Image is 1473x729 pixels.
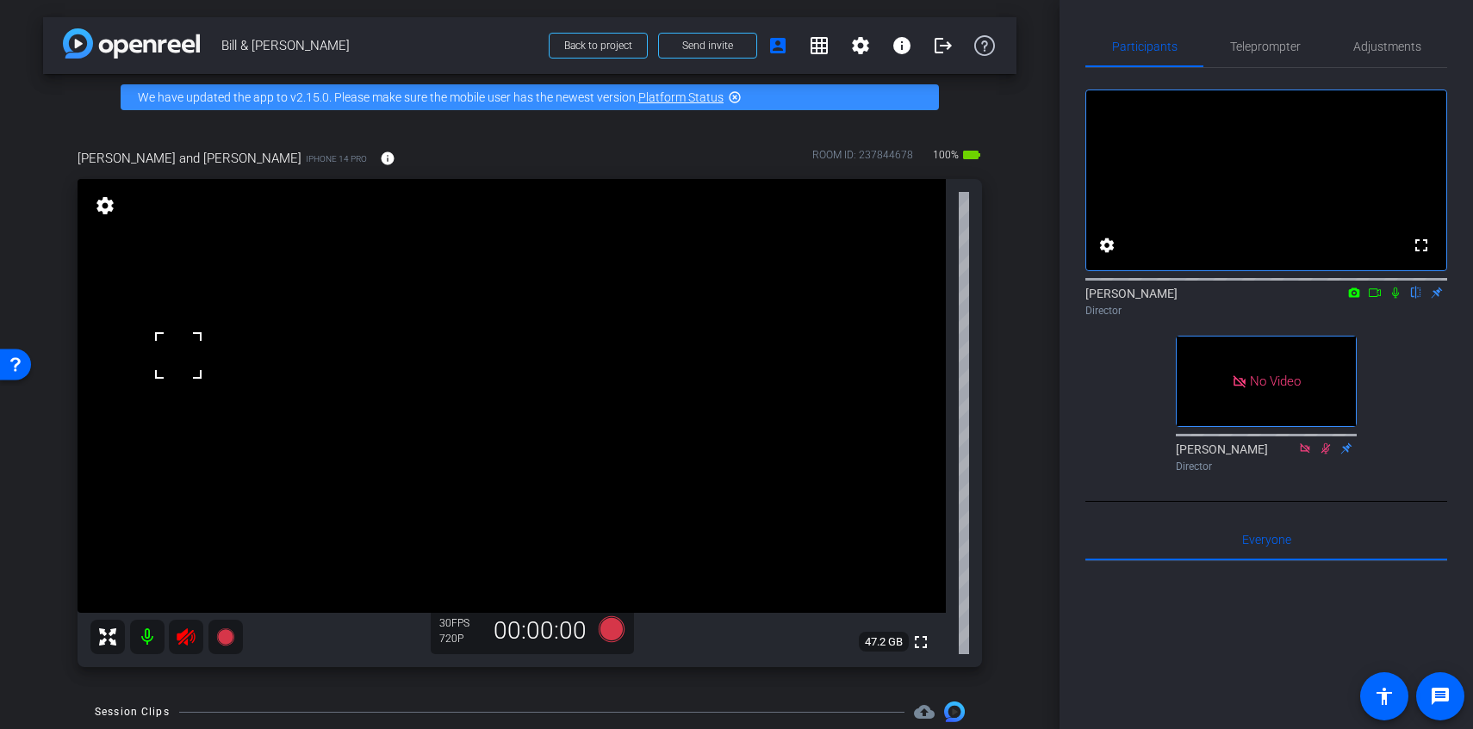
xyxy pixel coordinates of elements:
mat-icon: logout [933,35,954,56]
div: 720P [439,632,482,646]
div: [PERSON_NAME] [1085,285,1447,318]
span: Send invite [682,39,733,53]
span: iPhone 14 Pro [306,152,367,165]
div: Director [1085,303,1447,318]
span: 47.2 GB [859,632,909,652]
div: 30 [439,616,482,630]
div: Session Clips [95,703,170,720]
img: app-logo [63,28,200,59]
span: Teleprompter [1230,40,1301,53]
mat-icon: settings [850,35,871,56]
mat-icon: message [1430,686,1451,707]
div: ROOM ID: 237844678 [812,147,913,172]
span: Destinations for your clips [914,701,935,722]
span: FPS [451,617,469,629]
mat-icon: settings [93,195,117,216]
div: [PERSON_NAME] [1176,441,1357,474]
span: Participants [1112,40,1178,53]
button: Back to project [549,33,648,59]
img: Session clips [944,701,965,722]
mat-icon: settings [1097,235,1117,256]
span: 100% [930,141,961,169]
mat-icon: grid_on [809,35,830,56]
mat-icon: fullscreen [1411,235,1432,256]
mat-icon: cloud_upload [914,701,935,722]
mat-icon: highlight_off [728,90,742,104]
mat-icon: account_box [768,35,788,56]
div: We have updated the app to v2.15.0. Please make sure the mobile user has the newest version. [121,84,939,110]
mat-icon: flip [1406,284,1426,300]
a: Platform Status [638,90,724,104]
span: Bill & [PERSON_NAME] [221,28,538,63]
span: Everyone [1242,534,1291,546]
div: 00:00:00 [482,616,598,646]
span: No Video [1250,374,1301,389]
mat-icon: fullscreen [911,632,931,652]
mat-icon: accessibility [1374,686,1395,707]
mat-icon: battery_std [961,145,982,165]
span: Back to project [564,40,632,52]
button: Send invite [658,33,757,59]
span: Adjustments [1353,40,1421,53]
mat-icon: info [892,35,912,56]
span: [PERSON_NAME] and [PERSON_NAME] [78,149,301,168]
div: Director [1176,459,1357,474]
mat-icon: info [380,151,395,166]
